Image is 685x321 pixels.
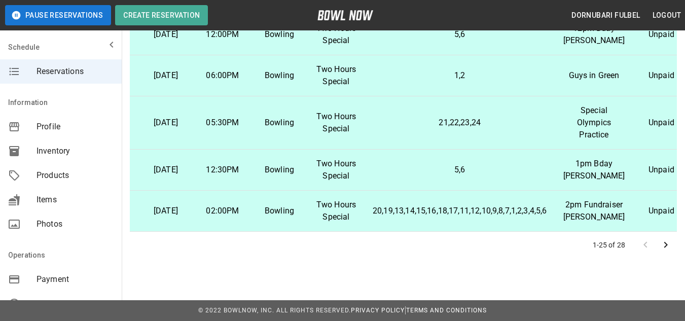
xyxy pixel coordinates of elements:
p: [DATE] [146,69,186,82]
p: Unpaid [641,205,681,217]
a: Terms and Conditions [406,307,487,314]
span: Payment [37,273,114,286]
p: Guys in Green [563,69,625,82]
span: Hours [37,298,114,310]
button: Create Reservation [115,5,208,25]
p: Bowling [259,205,300,217]
span: Profile [37,121,114,133]
p: 06:00PM [202,69,243,82]
p: Special Olympics Practice [563,104,625,141]
p: Unpaid [641,117,681,129]
p: 2pm Fundraiser [PERSON_NAME] [563,199,625,223]
span: Inventory [37,145,114,157]
p: 1,2 [373,69,547,82]
p: [DATE] [146,205,186,217]
button: Dornubari Fulbel [567,6,644,25]
p: Bowling [259,69,300,82]
p: 1-25 of 28 [593,240,626,250]
p: Bowling [259,28,300,41]
p: [DATE] [146,117,186,129]
p: 5,6 [373,28,547,41]
img: logo [317,10,373,20]
button: Pause Reservations [5,5,111,25]
span: Reservations [37,65,114,78]
p: 5,6 [373,164,547,176]
p: 21,22,23,24 [373,117,547,129]
p: 1pm Bday [PERSON_NAME] [563,158,625,182]
p: Unpaid [641,69,681,82]
p: Two Hours Special [316,111,356,135]
p: 12pm Bday [PERSON_NAME] [563,22,625,47]
p: Bowling [259,117,300,129]
span: Photos [37,218,114,230]
span: Items [37,194,114,206]
p: [DATE] [146,28,186,41]
p: 12:30PM [202,164,243,176]
button: Logout [648,6,685,25]
button: Go to next page [656,235,676,255]
p: Bowling [259,164,300,176]
p: 12:00PM [202,28,243,41]
p: Unpaid [641,28,681,41]
a: Privacy Policy [351,307,405,314]
p: 02:00PM [202,205,243,217]
p: Two Hours Special [316,199,356,223]
p: Unpaid [641,164,681,176]
p: Two Hours Special [316,158,356,182]
span: © 2022 BowlNow, Inc. All Rights Reserved. [198,307,351,314]
p: Two Hours Special [316,63,356,88]
p: Two Hours Special [316,22,356,47]
p: 20,19,13,14,15,16,18,17,11,12,10,9,8,7,1,2,3,4,5,6 [373,205,547,217]
p: [DATE] [146,164,186,176]
p: 05:30PM [202,117,243,129]
span: Products [37,169,114,182]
